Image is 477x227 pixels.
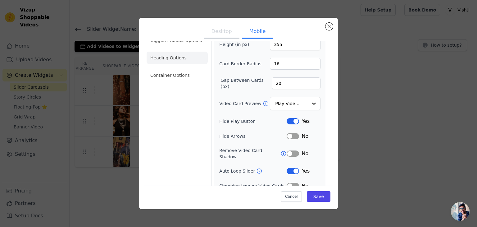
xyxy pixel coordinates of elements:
[147,52,208,64] li: Heading Options
[219,133,287,139] label: Hide Arrows
[325,23,333,30] button: Close modal
[219,41,253,48] label: Height (in px)
[219,183,284,189] label: Shopping Icon on Video Cards
[302,150,308,157] span: No
[219,168,256,174] label: Auto Loop Slider
[302,118,310,125] span: Yes
[219,118,287,124] label: Hide Play Button
[281,191,302,202] button: Cancel
[219,61,261,67] label: Card Border Radius
[302,182,308,190] span: No
[302,132,308,140] span: No
[220,77,272,90] label: Gap Between Cards (px)
[219,147,280,160] label: Remove Video Card Shadow
[147,69,208,81] li: Container Options
[242,25,273,39] button: Mobile
[451,202,470,221] a: Open chat
[219,100,262,107] label: Video Card Preview
[302,167,310,175] span: Yes
[307,191,330,202] button: Save
[204,25,239,39] button: Desktop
